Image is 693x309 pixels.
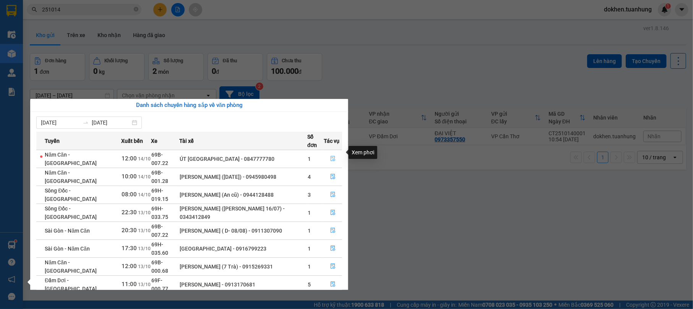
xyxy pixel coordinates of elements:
span: Năm Căn - [GEOGRAPHIC_DATA] [45,152,97,166]
div: [PERSON_NAME] ([DATE]) - 0945980498 [180,173,307,181]
span: Sài Gòn - Năm Căn [45,246,90,252]
button: file-done [324,278,342,291]
span: Sông Đốc - [GEOGRAPHIC_DATA] [45,188,97,202]
li: 02839.63.63.63 [3,26,146,36]
span: 69F-000.77 [151,277,168,292]
span: Năm Căn - [GEOGRAPHIC_DATA] [45,259,97,274]
span: 13/10 [138,210,151,215]
div: [PERSON_NAME] - 0913170681 [180,280,307,289]
input: Đến ngày [92,118,130,127]
span: file-done [330,210,336,216]
span: file-done [330,246,336,252]
span: 14/10 [138,156,151,162]
span: 14/10 [138,192,151,197]
b: [PERSON_NAME] [44,5,108,15]
span: Sông Đốc - [GEOGRAPHIC_DATA] [45,205,97,220]
button: file-done [324,153,342,165]
span: 22:30 [122,209,137,216]
div: [GEOGRAPHIC_DATA] - 0916799223 [180,244,307,253]
span: phone [44,28,50,34]
div: [PERSON_NAME] ( D- 08/08) - 0911307090 [180,226,307,235]
li: 85 [PERSON_NAME] [3,17,146,26]
span: 1 [308,246,311,252]
span: 12:00 [122,155,137,162]
span: 69B-007.22 [151,152,168,166]
span: file-done [330,264,336,270]
span: 08:00 [122,191,137,198]
div: [PERSON_NAME] (7 Trà) - 0915269331 [180,262,307,271]
span: file-done [330,156,336,162]
input: Từ ngày [41,118,80,127]
span: 69B-001.28 [151,170,168,184]
button: file-done [324,260,342,273]
button: file-done [324,207,342,219]
span: 11:00 [122,281,137,288]
span: 1 [308,264,311,270]
span: file-done [330,281,336,288]
div: ÚT [GEOGRAPHIC_DATA] - 0847777780 [180,155,307,163]
span: 13/10 [138,228,151,233]
span: 13/10 [138,246,151,251]
div: [PERSON_NAME] ([PERSON_NAME] 16/07) - 0343412849 [180,204,307,221]
span: 69H-035.60 [151,241,168,256]
span: 1 [308,210,311,216]
span: 10:00 [122,173,137,180]
span: 20:30 [122,227,137,234]
span: 1 [308,156,311,162]
span: Sài Gòn - Năm Căn [45,228,90,234]
span: 4 [308,174,311,180]
div: [PERSON_NAME] (An cũ) - 0944128488 [180,191,307,199]
span: 17:30 [122,245,137,252]
span: 5 [308,281,311,288]
span: 1 [308,228,311,234]
span: Xuất bến [121,137,143,145]
span: Tác vụ [324,137,339,145]
span: 69B-000.68 [151,259,168,274]
div: Xem phơi [349,146,377,159]
span: Tài xế [179,137,194,145]
button: file-done [324,171,342,183]
span: Năm Căn - [GEOGRAPHIC_DATA] [45,170,97,184]
span: 3 [308,192,311,198]
span: 69H-033.75 [151,205,168,220]
span: 13/10 [138,282,151,287]
span: Tuyến [45,137,60,145]
button: file-done [324,243,342,255]
span: Đầm Dơi - [GEOGRAPHIC_DATA] [45,277,97,292]
div: Danh sách chuyến hàng sắp về văn phòng [36,101,342,110]
b: GỬI : VP Cần Thơ [3,48,85,60]
span: file-done [330,174,336,180]
span: Xe [151,137,157,145]
span: 69B-007.22 [151,223,168,238]
span: file-done [330,192,336,198]
span: 69H-019.15 [151,188,168,202]
span: file-done [330,228,336,234]
button: file-done [324,189,342,201]
span: Số đơn [307,133,323,149]
span: 12:00 [122,263,137,270]
span: to [83,120,89,126]
span: 13/10 [138,264,151,269]
span: 14/10 [138,174,151,180]
span: environment [44,18,50,24]
span: swap-right [83,120,89,126]
button: file-done [324,225,342,237]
